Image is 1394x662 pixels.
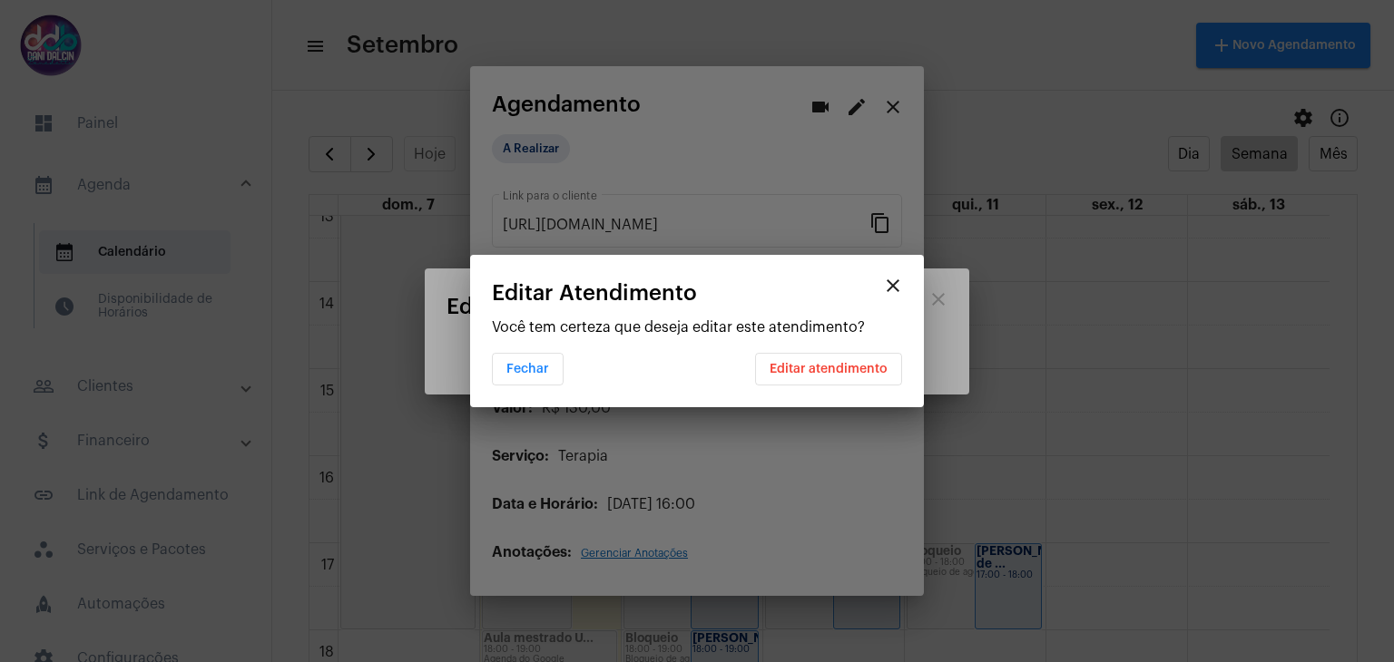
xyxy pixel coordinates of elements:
mat-icon: close [882,275,904,297]
span: Fechar [506,363,549,375]
span: Editar Atendimento [492,281,697,305]
p: Você tem certeza que deseja editar este atendimento? [492,319,902,336]
button: Fechar [492,353,564,385]
span: Editar atendimento [770,363,888,375]
button: Editar atendimento [755,353,902,385]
